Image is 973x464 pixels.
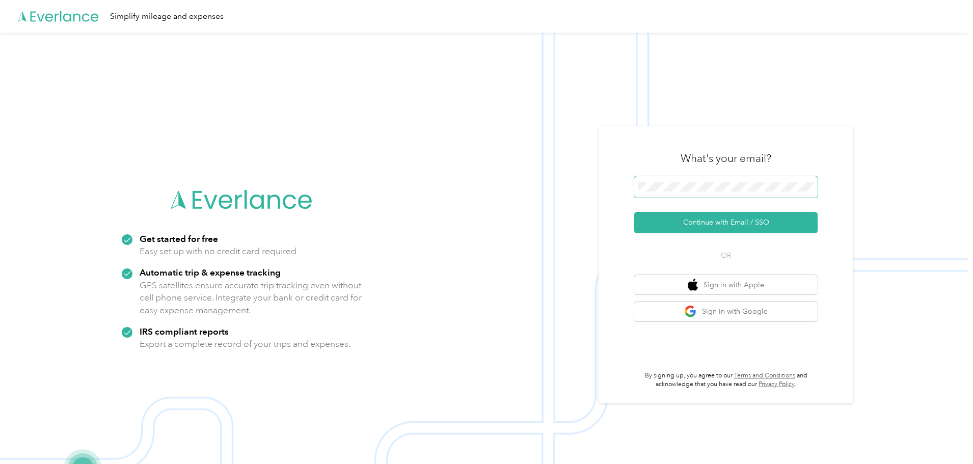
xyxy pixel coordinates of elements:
[140,338,350,350] p: Export a complete record of your trips and expenses.
[634,275,818,295] button: apple logoSign in with Apple
[140,279,362,317] p: GPS satellites ensure accurate trip tracking even without cell phone service. Integrate your bank...
[681,151,771,166] h3: What's your email?
[140,326,229,337] strong: IRS compliant reports
[634,371,818,389] p: By signing up, you agree to our and acknowledge that you have read our .
[140,245,296,258] p: Easy set up with no credit card required
[634,302,818,321] button: google logoSign in with Google
[759,380,795,388] a: Privacy Policy
[634,212,818,233] button: Continue with Email / SSO
[110,10,224,23] div: Simplify mileage and expenses
[688,279,698,291] img: apple logo
[140,233,218,244] strong: Get started for free
[734,372,795,379] a: Terms and Conditions
[708,250,744,261] span: OR
[684,305,697,318] img: google logo
[140,267,281,278] strong: Automatic trip & expense tracking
